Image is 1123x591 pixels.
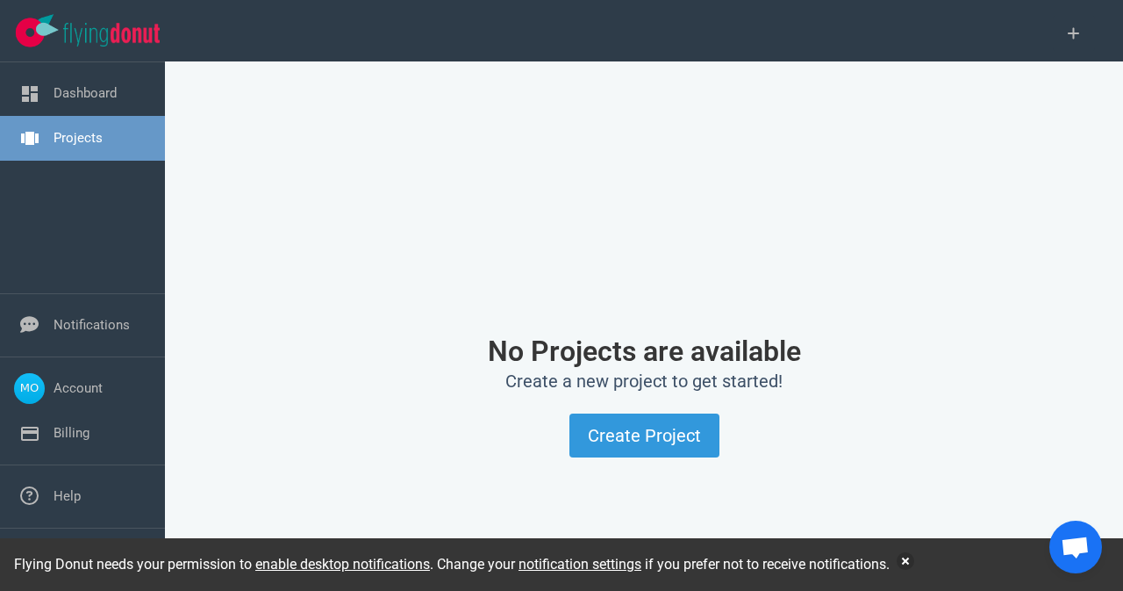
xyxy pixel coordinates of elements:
[430,556,890,573] span: . Change your if you prefer not to receive notifications.
[54,425,89,441] a: Billing
[54,317,130,333] a: Notifications
[63,23,160,47] img: Flying Donut text logo
[14,556,430,573] span: Flying Donut needs your permission to
[54,130,103,146] a: Projects
[519,556,641,573] a: notification settings
[228,371,1060,393] h2: Create a new project to get started!
[1049,521,1102,573] div: Chat öffnen
[255,556,430,573] a: enable desktop notifications
[228,335,1060,367] h1: No Projects are available
[54,380,103,396] a: Account
[569,414,719,458] button: Create Project
[54,85,117,101] a: Dashboard
[54,488,81,504] a: Help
